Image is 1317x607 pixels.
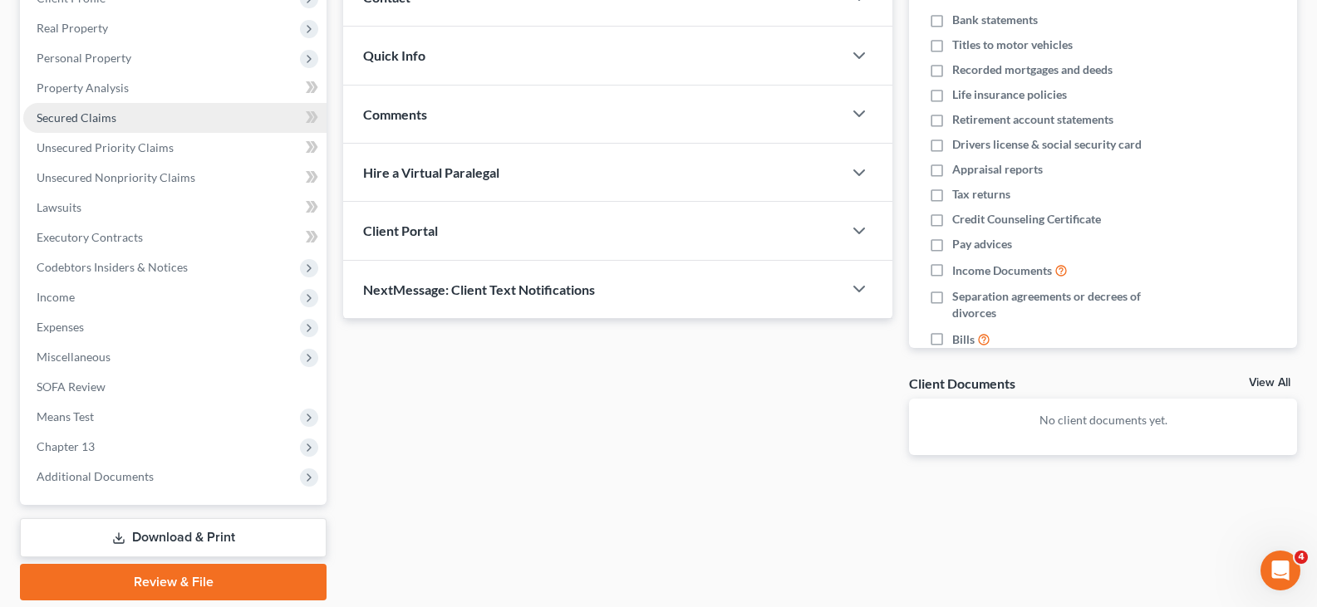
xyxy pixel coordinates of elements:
[952,136,1142,153] span: Drivers license & social security card
[1295,551,1308,564] span: 4
[37,260,188,274] span: Codebtors Insiders & Notices
[37,439,95,453] span: Chapter 13
[922,412,1284,428] p: No client documents yet.
[952,186,1010,203] span: Tax returns
[23,193,327,223] a: Lawsuits
[37,51,131,65] span: Personal Property
[952,111,1113,128] span: Retirement account statements
[37,379,106,394] span: SOFA Review
[363,281,595,297] span: NextMessage: Client Text Notifications
[37,409,94,423] span: Means Test
[952,262,1052,279] span: Income Documents
[23,133,327,163] a: Unsecured Priority Claims
[952,61,1113,78] span: Recorded mortgages and deeds
[952,211,1101,228] span: Credit Counseling Certificate
[37,350,111,364] span: Miscellaneous
[1249,377,1290,389] a: View All
[20,564,327,600] a: Review & File
[37,170,195,184] span: Unsecured Nonpriority Claims
[20,518,327,557] a: Download & Print
[363,164,499,180] span: Hire a Virtual Paralegal
[37,200,81,214] span: Lawsuits
[37,21,108,35] span: Real Property
[952,161,1043,178] span: Appraisal reports
[23,73,327,103] a: Property Analysis
[37,320,84,334] span: Expenses
[363,106,427,122] span: Comments
[23,223,327,252] a: Executory Contracts
[23,372,327,402] a: SOFA Review
[909,374,1015,392] div: Client Documents
[363,223,438,238] span: Client Portal
[1260,551,1300,590] iframe: Intercom live chat
[952,331,975,348] span: Bills
[363,47,425,63] span: Quick Info
[37,110,116,125] span: Secured Claims
[952,288,1186,321] span: Separation agreements or decrees of divorces
[952,236,1012,252] span: Pay advices
[37,290,75,304] span: Income
[23,103,327,133] a: Secured Claims
[37,140,174,154] span: Unsecured Priority Claims
[952,86,1067,103] span: Life insurance policies
[37,81,129,95] span: Property Analysis
[952,37,1073,53] span: Titles to motor vehicles
[952,12,1038,28] span: Bank statements
[37,230,143,244] span: Executory Contracts
[37,469,154,483] span: Additional Documents
[23,163,327,193] a: Unsecured Nonpriority Claims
